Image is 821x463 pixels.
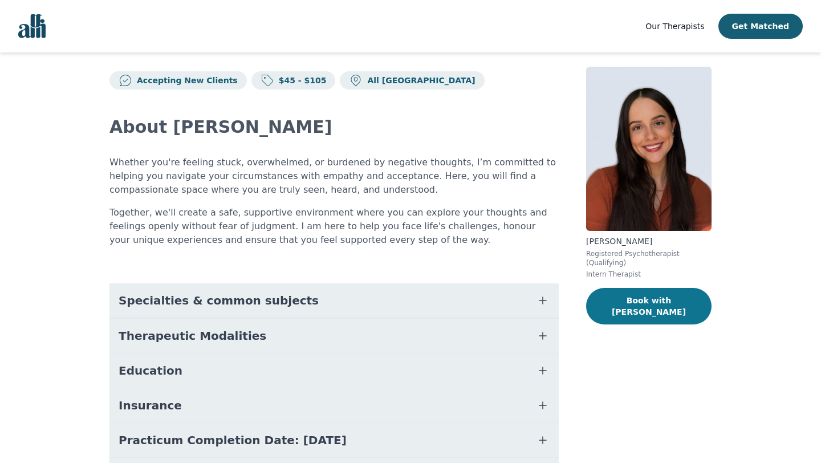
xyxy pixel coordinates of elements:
[119,432,347,448] span: Practicum Completion Date: [DATE]
[645,19,704,33] a: Our Therapists
[132,75,238,86] p: Accepting New Clients
[119,397,182,413] span: Insurance
[363,75,475,86] p: All [GEOGRAPHIC_DATA]
[119,293,319,308] span: Specialties & common subjects
[109,319,559,353] button: Therapeutic Modalities
[586,235,712,247] p: [PERSON_NAME]
[119,363,182,379] span: Education
[586,67,712,231] img: Laura_Grohovac
[109,354,559,388] button: Education
[645,22,704,31] span: Our Therapists
[718,14,803,39] button: Get Matched
[109,117,559,137] h2: About [PERSON_NAME]
[18,14,46,38] img: alli logo
[274,75,327,86] p: $45 - $105
[586,288,712,324] button: Book with [PERSON_NAME]
[109,156,559,197] p: Whether you're feeling stuck, overwhelmed, or burdened by negative thoughts, I’m committed to hel...
[586,270,712,279] p: Intern Therapist
[109,283,559,318] button: Specialties & common subjects
[109,206,559,247] p: Together, we'll create a safe, supportive environment where you can explore your thoughts and fee...
[109,388,559,423] button: Insurance
[109,423,559,457] button: Practicum Completion Date: [DATE]
[119,328,266,344] span: Therapeutic Modalities
[586,249,712,267] p: Registered Psychotherapist (Qualifying)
